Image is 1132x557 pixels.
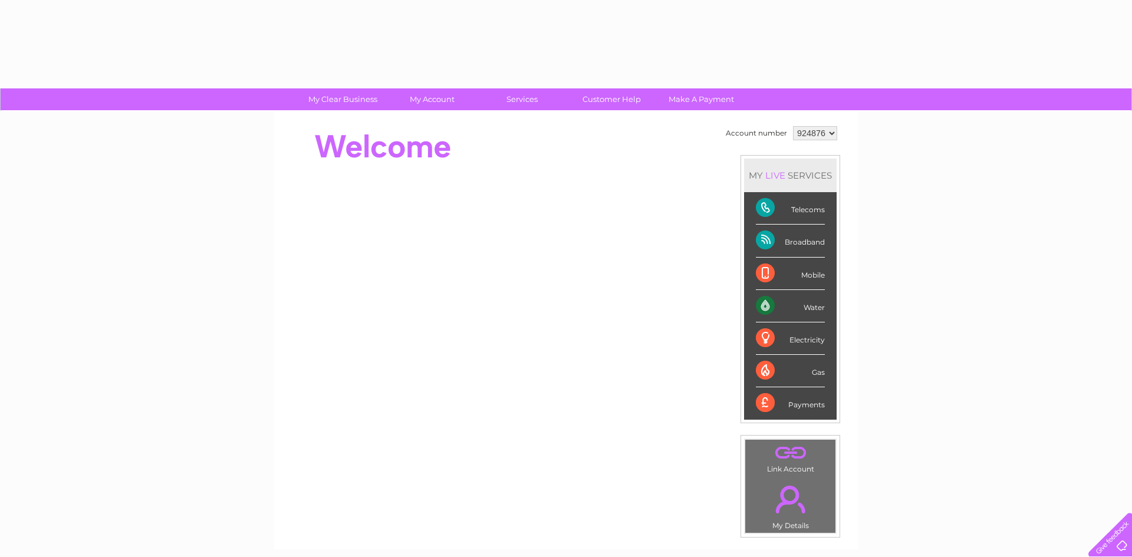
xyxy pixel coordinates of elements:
[756,355,825,387] div: Gas
[723,123,790,143] td: Account number
[294,88,391,110] a: My Clear Business
[744,159,837,192] div: MY SERVICES
[384,88,481,110] a: My Account
[563,88,660,110] a: Customer Help
[756,322,825,355] div: Electricity
[756,225,825,257] div: Broadband
[748,443,832,463] a: .
[756,387,825,419] div: Payments
[473,88,571,110] a: Services
[653,88,750,110] a: Make A Payment
[745,476,836,533] td: My Details
[756,192,825,225] div: Telecoms
[763,170,788,181] div: LIVE
[756,290,825,322] div: Water
[745,439,836,476] td: Link Account
[748,479,832,520] a: .
[756,258,825,290] div: Mobile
